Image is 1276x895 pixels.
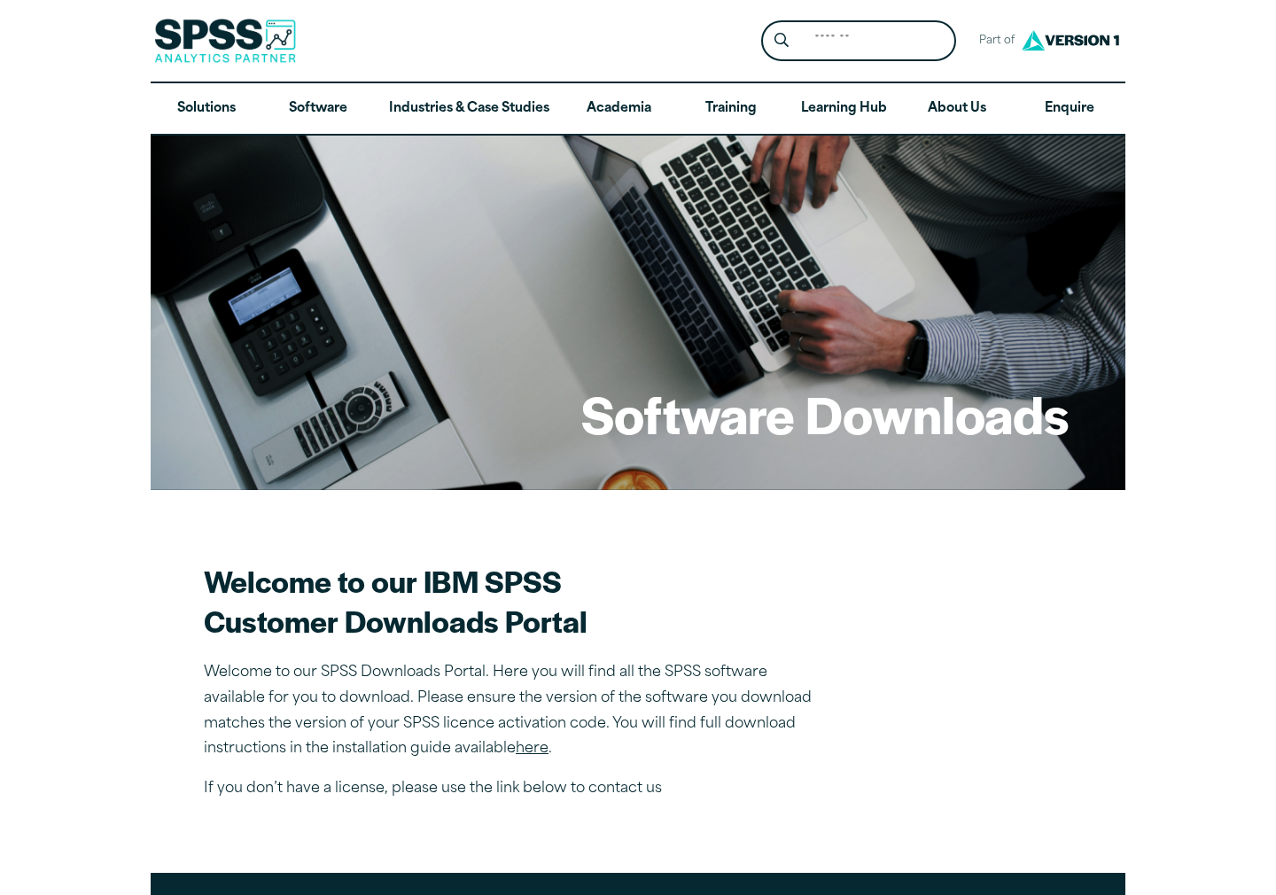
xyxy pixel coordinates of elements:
[516,742,549,756] a: here
[761,20,956,62] form: Site Header Search Form
[204,561,824,641] h2: Welcome to our IBM SPSS Customer Downloads Portal
[581,379,1069,448] h1: Software Downloads
[774,33,789,48] svg: Search magnifying glass icon
[151,83,1125,135] nav: Desktop version of site main menu
[564,83,675,135] a: Academia
[787,83,901,135] a: Learning Hub
[151,83,262,135] a: Solutions
[901,83,1013,135] a: About Us
[262,83,374,135] a: Software
[204,776,824,802] p: If you don’t have a license, please use the link below to contact us
[766,25,798,58] button: Search magnifying glass icon
[204,660,824,762] p: Welcome to our SPSS Downloads Portal. Here you will find all the SPSS software available for you ...
[375,83,564,135] a: Industries & Case Studies
[154,19,296,63] img: SPSS Analytics Partner
[970,28,1017,54] span: Part of
[1014,83,1125,135] a: Enquire
[675,83,787,135] a: Training
[1017,24,1124,57] img: Version1 Logo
